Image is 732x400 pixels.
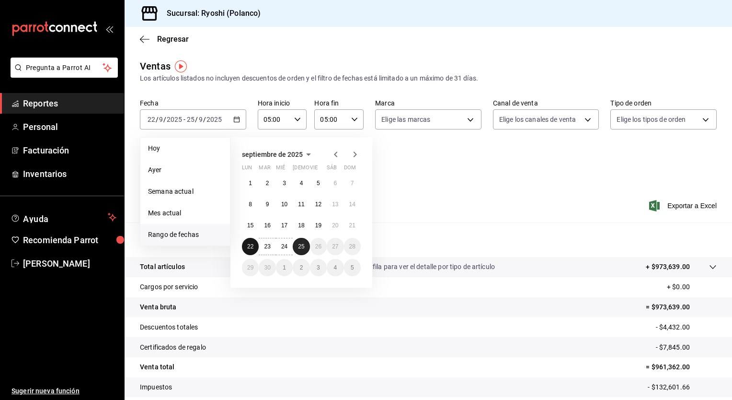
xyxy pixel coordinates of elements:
abbr: 18 de septiembre de 2025 [298,222,304,229]
p: = $973,639.00 [646,302,717,312]
span: Pregunta a Parrot AI [26,63,103,73]
abbr: 21 de septiembre de 2025 [349,222,355,229]
p: Descuentos totales [140,322,198,332]
button: 11 de septiembre de 2025 [293,196,309,213]
p: Resumen [140,234,717,246]
span: Reportes [23,97,116,110]
abbr: lunes [242,165,252,175]
span: Inventarios [23,167,116,180]
p: - $4,432.00 [656,322,717,332]
abbr: 27 de septiembre de 2025 [332,243,338,250]
abbr: 28 de septiembre de 2025 [349,243,355,250]
button: 29 de septiembre de 2025 [242,259,259,276]
button: 15 de septiembre de 2025 [242,217,259,234]
button: 4 de septiembre de 2025 [293,175,309,192]
span: Regresar [157,35,189,44]
button: 6 de septiembre de 2025 [327,175,343,192]
button: Regresar [140,35,189,44]
button: 5 de octubre de 2025 [344,259,361,276]
button: 20 de septiembre de 2025 [327,217,343,234]
abbr: 6 de septiembre de 2025 [333,180,337,187]
abbr: martes [259,165,270,175]
abbr: 14 de septiembre de 2025 [349,201,355,208]
span: Ayuda [23,212,104,223]
img: Tooltip marker [175,60,187,72]
button: 30 de septiembre de 2025 [259,259,275,276]
abbr: 25 de septiembre de 2025 [298,243,304,250]
abbr: 1 de octubre de 2025 [283,264,286,271]
abbr: 15 de septiembre de 2025 [247,222,253,229]
p: + $973,639.00 [646,262,690,272]
p: Certificados de regalo [140,342,206,353]
span: / [195,116,198,123]
abbr: 20 de septiembre de 2025 [332,222,338,229]
button: 14 de septiembre de 2025 [344,196,361,213]
button: 19 de septiembre de 2025 [310,217,327,234]
span: Mes actual [148,208,222,218]
button: 26 de septiembre de 2025 [310,238,327,255]
abbr: 24 de septiembre de 2025 [281,243,287,250]
button: Exportar a Excel [651,200,717,212]
button: 3 de septiembre de 2025 [276,175,293,192]
abbr: 5 de septiembre de 2025 [317,180,320,187]
p: + $0.00 [667,282,717,292]
input: -- [159,116,163,123]
button: 2 de septiembre de 2025 [259,175,275,192]
button: Pregunta a Parrot AI [11,58,118,78]
p: Da clic en la fila para ver el detalle por tipo de artículo [336,262,495,272]
span: septiembre de 2025 [242,151,303,158]
span: Ayer [148,165,222,175]
a: Pregunta a Parrot AI [7,70,118,80]
label: Hora fin [314,100,364,106]
abbr: 26 de septiembre de 2025 [315,243,321,250]
h3: Sucursal: Ryoshi (Polanco) [159,8,261,19]
button: 3 de octubre de 2025 [310,259,327,276]
label: Canal de venta [493,100,599,106]
span: / [156,116,159,123]
span: / [203,116,206,123]
abbr: domingo [344,165,356,175]
span: Elige los canales de venta [499,115,576,124]
span: Facturación [23,144,116,157]
p: Cargos por servicio [140,282,198,292]
abbr: 7 de septiembre de 2025 [351,180,354,187]
button: 10 de septiembre de 2025 [276,196,293,213]
p: Impuestos [140,382,172,392]
button: 1 de septiembre de 2025 [242,175,259,192]
abbr: 2 de septiembre de 2025 [266,180,269,187]
button: 5 de septiembre de 2025 [310,175,327,192]
button: 17 de septiembre de 2025 [276,217,293,234]
label: Hora inicio [258,100,307,106]
button: 28 de septiembre de 2025 [344,238,361,255]
span: Semana actual [148,187,222,197]
p: Venta bruta [140,302,176,312]
button: 24 de septiembre de 2025 [276,238,293,255]
button: 12 de septiembre de 2025 [310,196,327,213]
button: 23 de septiembre de 2025 [259,238,275,255]
abbr: 1 de septiembre de 2025 [249,180,252,187]
abbr: 3 de septiembre de 2025 [283,180,286,187]
span: Recomienda Parrot [23,234,116,247]
abbr: 19 de septiembre de 2025 [315,222,321,229]
abbr: 10 de septiembre de 2025 [281,201,287,208]
button: 16 de septiembre de 2025 [259,217,275,234]
abbr: 12 de septiembre de 2025 [315,201,321,208]
input: -- [147,116,156,123]
button: 25 de septiembre de 2025 [293,238,309,255]
button: septiembre de 2025 [242,149,314,160]
button: 27 de septiembre de 2025 [327,238,343,255]
button: 22 de septiembre de 2025 [242,238,259,255]
abbr: viernes [310,165,318,175]
abbr: 2 de octubre de 2025 [300,264,303,271]
div: Ventas [140,59,171,73]
p: - $7,845.00 [656,342,717,353]
abbr: 4 de septiembre de 2025 [300,180,303,187]
span: [PERSON_NAME] [23,257,116,270]
span: Elige los tipos de orden [617,115,686,124]
abbr: jueves [293,165,349,175]
abbr: 30 de septiembre de 2025 [264,264,270,271]
abbr: 13 de septiembre de 2025 [332,201,338,208]
span: - [183,116,185,123]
